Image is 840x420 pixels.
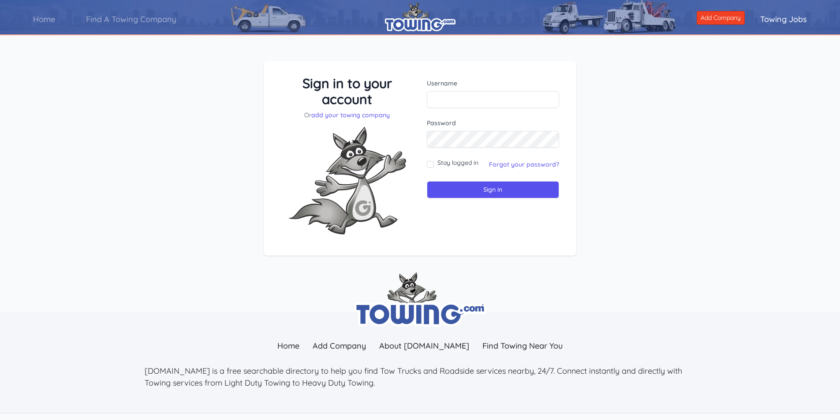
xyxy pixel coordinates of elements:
[71,7,192,32] a: Find A Towing Company
[697,11,745,25] a: Add Company
[437,158,478,167] label: Stay logged in
[281,75,414,107] h3: Sign in to your account
[476,336,569,355] a: Find Towing Near You
[145,365,696,389] p: [DOMAIN_NAME] is a free searchable directory to help you find Tow Trucks and Roadside services ne...
[427,119,560,127] label: Password
[271,336,306,355] a: Home
[281,119,413,242] img: Fox-Excited.png
[427,79,560,88] label: Username
[745,7,822,32] a: Towing Jobs
[385,2,455,31] img: logo.png
[354,272,486,327] img: towing
[18,7,71,32] a: Home
[306,336,373,355] a: Add Company
[311,111,390,119] a: add your towing company
[373,336,476,355] a: About [DOMAIN_NAME]
[427,181,560,198] input: Sign in
[489,160,559,168] a: Forgot your password?
[281,111,414,119] p: Or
